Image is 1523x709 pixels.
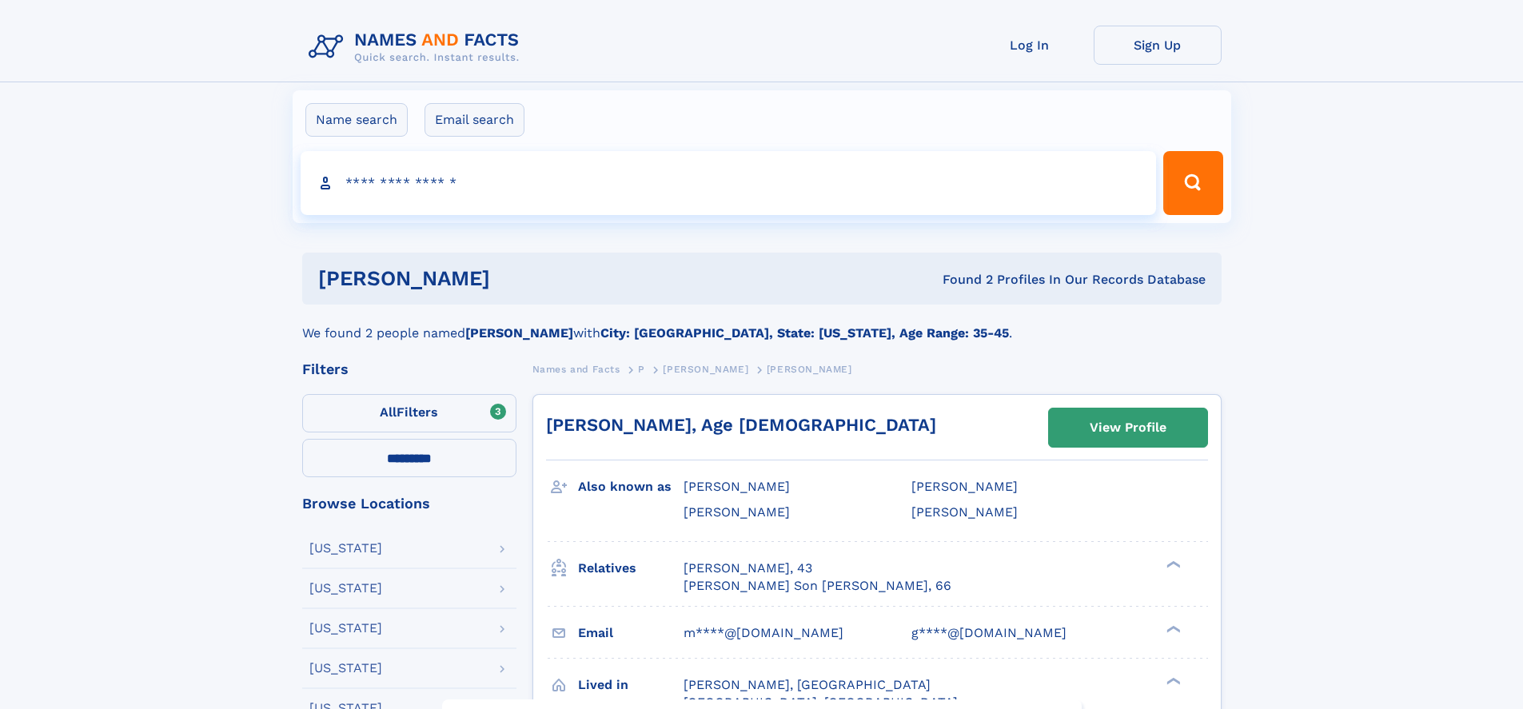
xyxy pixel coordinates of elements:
[1162,559,1182,569] div: ❯
[1162,623,1182,634] div: ❯
[578,619,684,647] h3: Email
[318,269,716,289] h1: [PERSON_NAME]
[911,504,1018,520] span: [PERSON_NAME]
[1163,151,1222,215] button: Search Button
[546,415,936,435] a: [PERSON_NAME], Age [DEMOGRAPHIC_DATA]
[663,359,748,379] a: [PERSON_NAME]
[309,542,382,555] div: [US_STATE]
[578,555,684,582] h3: Relatives
[302,305,1222,343] div: We found 2 people named with .
[716,271,1206,289] div: Found 2 Profiles In Our Records Database
[578,671,684,699] h3: Lived in
[305,103,408,137] label: Name search
[638,359,645,379] a: P
[309,662,382,675] div: [US_STATE]
[600,325,1009,341] b: City: [GEOGRAPHIC_DATA], State: [US_STATE], Age Range: 35-45
[966,26,1094,65] a: Log In
[663,364,748,375] span: [PERSON_NAME]
[684,504,790,520] span: [PERSON_NAME]
[684,577,951,595] a: [PERSON_NAME] Son [PERSON_NAME], 66
[302,362,516,376] div: Filters
[302,496,516,511] div: Browse Locations
[1090,409,1166,446] div: View Profile
[302,26,532,69] img: Logo Names and Facts
[684,560,812,577] a: [PERSON_NAME], 43
[684,479,790,494] span: [PERSON_NAME]
[911,479,1018,494] span: [PERSON_NAME]
[767,364,852,375] span: [PERSON_NAME]
[380,404,397,420] span: All
[532,359,620,379] a: Names and Facts
[309,622,382,635] div: [US_STATE]
[1162,675,1182,686] div: ❯
[425,103,524,137] label: Email search
[638,364,645,375] span: P
[578,473,684,500] h3: Also known as
[301,151,1157,215] input: search input
[1094,26,1222,65] a: Sign Up
[302,394,516,432] label: Filters
[1049,408,1207,447] a: View Profile
[465,325,573,341] b: [PERSON_NAME]
[684,677,931,692] span: [PERSON_NAME], [GEOGRAPHIC_DATA]
[309,582,382,595] div: [US_STATE]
